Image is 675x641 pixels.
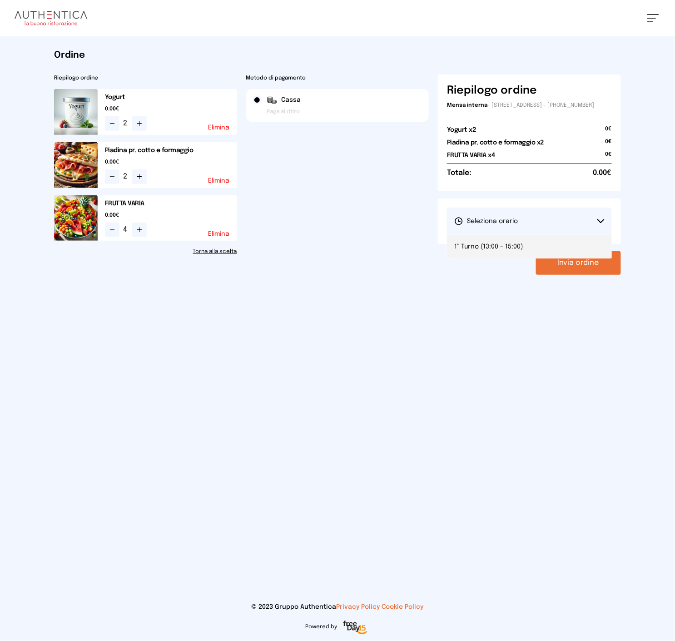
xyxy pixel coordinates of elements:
[536,251,621,275] button: Invia ordine
[15,603,660,612] p: © 2023 Gruppo Authentica
[341,619,370,637] img: logo-freeday.3e08031.png
[382,604,424,611] a: Cookie Policy
[337,604,380,611] a: Privacy Policy
[306,624,337,631] span: Powered by
[454,217,518,226] span: Seleziona orario
[454,242,523,251] span: 1° Turno (13:00 - 15:00)
[447,208,612,235] button: Seleziona orario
